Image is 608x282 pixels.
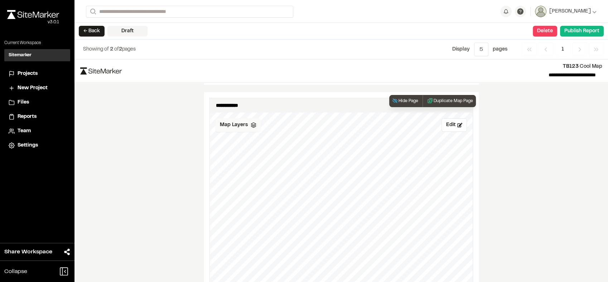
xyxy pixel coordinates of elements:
[86,6,99,18] button: Search
[18,99,29,106] span: Files
[474,43,488,56] button: 5
[535,6,546,17] img: User
[83,46,136,53] p: of pages
[4,40,70,46] p: Current Workspace
[7,19,59,25] div: Oh geez...please don't...
[107,26,148,37] div: Draft
[79,26,105,37] button: ← Back
[493,46,507,53] p: page s
[119,47,122,52] span: 2
[9,142,66,149] a: Settings
[127,63,602,71] p: Cool Map
[9,99,66,106] a: Files
[533,26,557,37] button: Delete
[9,52,32,58] h3: Sitemarker
[80,67,122,75] img: logo-black-rebrand.svg
[9,70,66,78] a: Projects
[18,113,37,121] span: Reports
[535,6,597,17] button: [PERSON_NAME]
[389,95,421,107] button: Hide Page
[9,84,66,92] a: New Project
[452,46,470,53] p: Display
[18,70,38,78] span: Projects
[18,127,31,135] span: Team
[563,64,579,69] span: TB123
[7,10,59,19] img: rebrand.png
[110,47,113,52] span: 2
[522,43,604,56] nav: Navigation
[4,267,27,276] span: Collapse
[441,118,467,132] button: Edit
[549,8,591,15] span: [PERSON_NAME]
[4,248,52,256] span: Share Workspace
[220,121,248,129] span: Map Layers
[9,113,66,121] a: Reports
[83,47,110,52] span: Showing of
[423,95,476,107] button: Duplicate Map Page
[556,43,569,56] span: 1
[9,127,66,135] a: Team
[18,84,48,92] span: New Project
[560,26,604,37] button: Publish Report
[18,142,38,149] span: Settings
